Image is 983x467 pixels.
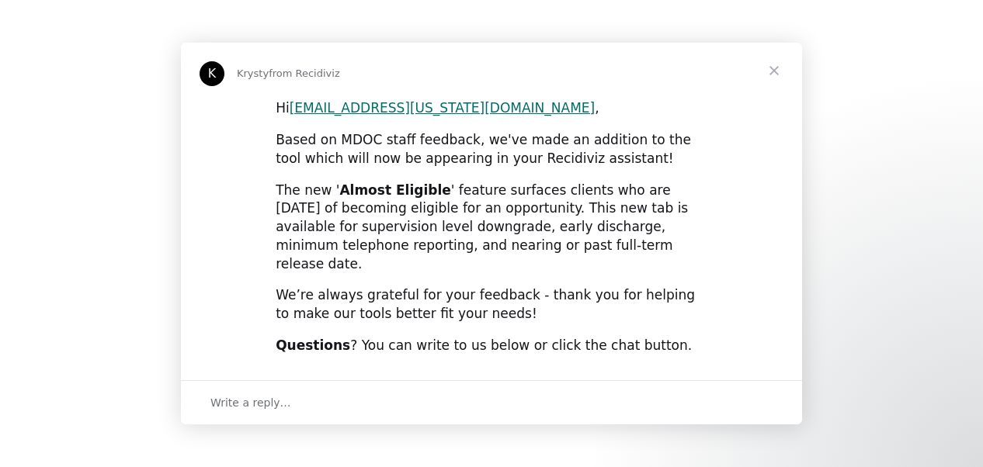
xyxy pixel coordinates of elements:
div: Profile image for Krysty [200,61,224,86]
a: [EMAIL_ADDRESS][US_STATE][DOMAIN_NAME] [290,100,596,116]
div: Hi , [276,99,707,118]
div: Based on MDOC staff feedback, we've made an addition to the tool which will now be appearing in y... [276,131,707,168]
b: Questions [276,337,350,353]
div: Open conversation and reply [181,380,802,424]
span: Krysty [237,67,269,79]
span: from Recidiviz [269,67,340,79]
div: The new ' ' feature surfaces clients who are [DATE] of becoming eligible for an opportunity. This... [276,182,707,274]
b: Almost Eligible [339,182,450,198]
div: We’re always grateful for your feedback - thank you for helping to make our tools better fit your... [276,286,707,323]
span: Close [746,43,802,99]
div: ? You can write to us below or click the chat button. [276,337,707,355]
span: Write a reply… [210,393,291,413]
